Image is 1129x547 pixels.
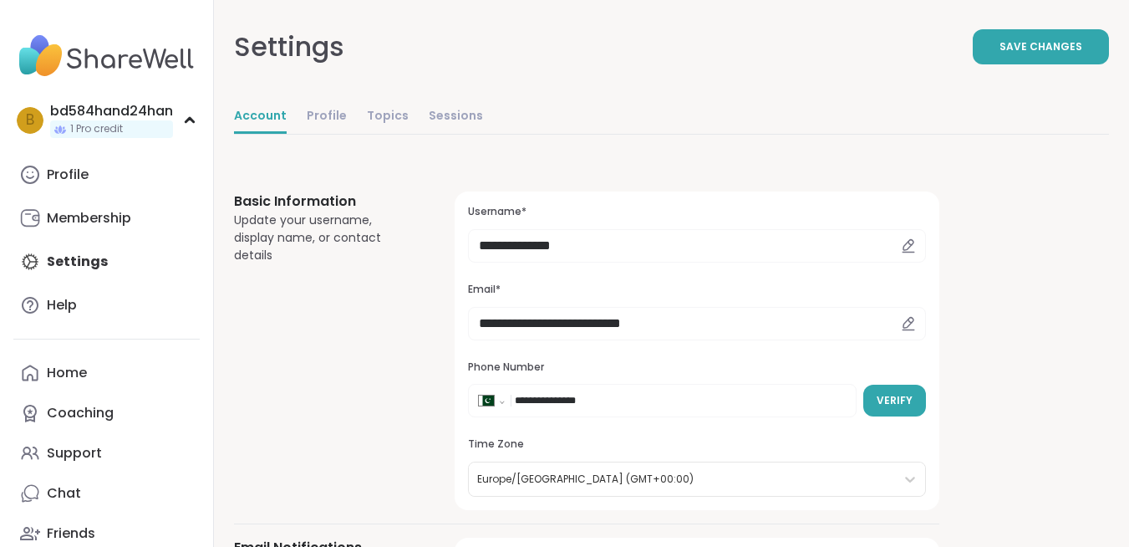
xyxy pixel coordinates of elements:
div: Support [47,444,102,463]
a: Coaching [13,393,200,433]
img: ShareWell Nav Logo [13,27,200,85]
div: Home [47,364,87,382]
div: Help [47,296,77,314]
button: Verify [863,385,926,417]
div: Coaching [47,404,114,422]
span: b [26,110,34,131]
a: Chat [13,473,200,514]
a: Profile [13,155,200,195]
a: Account [234,100,287,134]
a: Profile [307,100,347,134]
div: bd584hand24han [50,102,173,120]
span: Save Changes [999,39,1082,54]
div: Update your username, display name, or contact details [234,212,414,264]
span: 1 Pro credit [70,122,123,136]
div: Friends [47,524,95,543]
div: Profile [47,166,89,184]
span: Verify [877,393,913,408]
a: Home [13,353,200,393]
div: Chat [47,484,81,503]
button: Save Changes [973,29,1109,64]
h3: Basic Information [234,192,414,212]
a: Membership [13,198,200,238]
a: Topics [367,100,409,134]
h3: Username* [468,205,926,219]
a: Sessions [429,100,483,134]
h3: Email* [468,283,926,297]
div: Membership [47,209,131,227]
a: Support [13,433,200,473]
a: Help [13,285,200,325]
h3: Time Zone [468,437,926,452]
div: Settings [234,27,344,67]
h3: Phone Number [468,360,926,375]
